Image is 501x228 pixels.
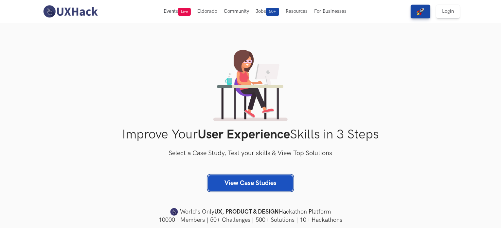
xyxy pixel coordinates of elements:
[208,175,293,191] a: View Case Studies
[170,208,178,216] img: uxhack-favicon-image.png
[436,5,460,18] a: Login
[41,216,460,224] h4: 10000+ Members | 50+ Challenges | 500+ Solutions | 10+ Hackathons
[41,127,460,142] h1: Improve Your Skills in 3 Steps
[214,207,279,217] strong: UX, PRODUCT & DESIGN
[41,207,460,217] h4: World's Only Hackathon Platform
[198,127,290,142] strong: User Experience
[178,8,191,16] span: Live
[266,8,279,16] span: 50+
[41,5,99,18] img: UXHack-logo.png
[213,50,288,121] img: lady working on laptop
[417,8,424,15] img: rocket
[41,148,460,159] h3: Select a Case Study, Test your skills & View Top Solutions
